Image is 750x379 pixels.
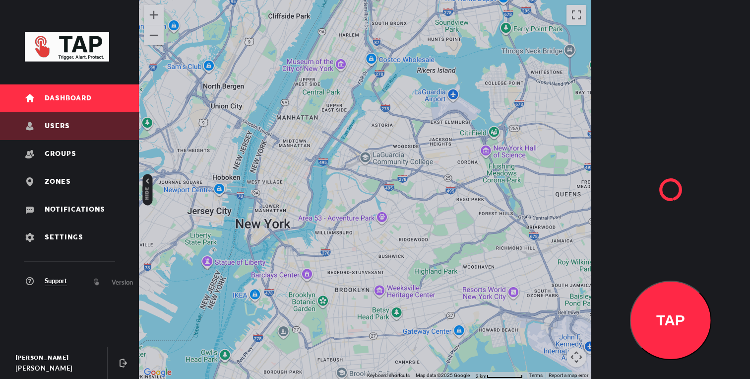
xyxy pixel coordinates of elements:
[15,353,98,363] div: [PERSON_NAME]
[45,151,76,158] span: Groups
[45,234,83,241] span: Settings
[141,366,174,379] img: Google
[476,374,487,379] span: 2 km
[566,5,586,25] button: Toggle fullscreen view
[416,373,470,378] span: Map data ©2025 Google
[143,174,153,205] button: hide
[25,276,67,287] a: Support
[45,178,71,186] span: Zones
[144,25,164,45] button: Zoom out
[631,312,711,329] h2: TAP
[45,123,70,130] span: Users
[143,186,153,200] span: hide
[45,276,67,286] span: Support
[473,372,526,379] button: Map Scale: 2 km per 69 pixels
[45,95,92,102] span: Dashboard
[144,5,164,25] button: Zoom in
[630,281,712,360] button: TAP
[549,373,588,378] a: Report a map error
[566,347,586,367] button: Map camera controls
[529,373,543,378] a: Terms (opens in new tab)
[141,366,174,379] a: Open this area in Google Maps (opens a new window)
[367,372,410,379] button: Keyboard shortcuts
[112,277,133,287] span: Version
[15,363,98,373] div: [PERSON_NAME]
[45,206,105,214] span: Notifications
